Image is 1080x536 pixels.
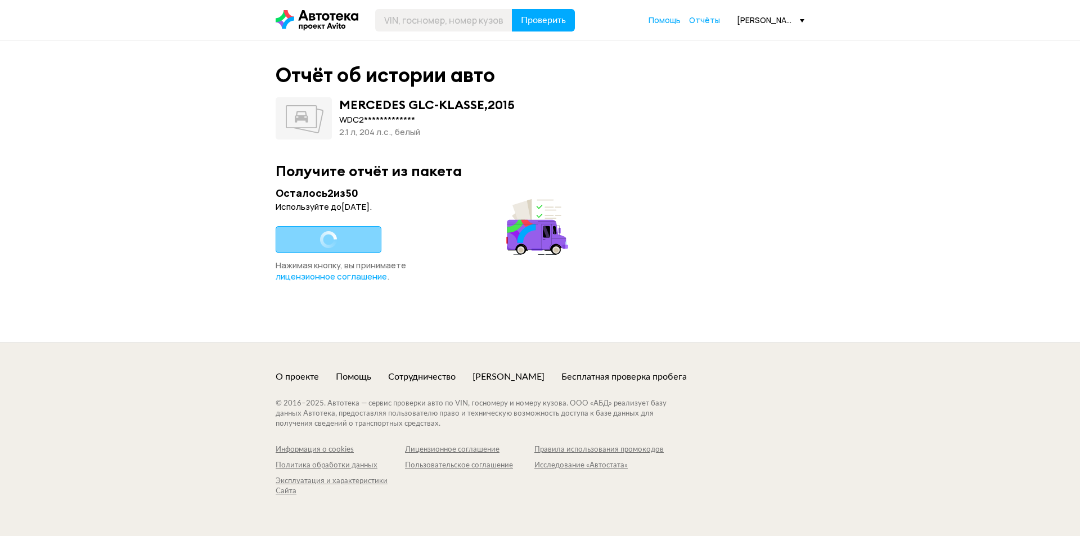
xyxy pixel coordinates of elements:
div: Отчёт об истории авто [276,63,495,87]
button: Проверить [512,9,575,31]
div: MERCEDES GLC-KLASSE , 2015 [339,97,515,112]
a: Помощь [649,15,681,26]
a: Правила использования промокодов [534,445,664,455]
a: лицензионное соглашение [276,271,387,282]
div: © 2016– 2025 . Автотека — сервис проверки авто по VIN, госномеру и номеру кузова. ООО «АБД» реали... [276,399,689,429]
div: Используйте до [DATE] . [276,201,571,213]
a: Пользовательское соглашение [405,461,534,471]
span: Помощь [649,15,681,25]
a: Исследование «Автостата» [534,461,664,471]
a: Информация о cookies [276,445,405,455]
a: Политика обработки данных [276,461,405,471]
a: Сотрудничество [388,371,456,383]
div: Осталось 2 из 50 [276,186,571,200]
a: [PERSON_NAME] [472,371,544,383]
a: О проекте [276,371,319,383]
div: Получите отчёт из пакета [276,162,804,179]
a: Помощь [336,371,371,383]
span: Нажимая кнопку, вы принимаете . [276,259,406,282]
div: [PERSON_NAME][EMAIL_ADDRESS][DOMAIN_NAME] [737,15,804,25]
div: 2.1 л, 204 л.c., белый [339,126,515,138]
span: Проверить [521,16,566,25]
a: Эксплуатация и характеристики Сайта [276,476,405,497]
a: Лицензионное соглашение [405,445,534,455]
a: Отчёты [689,15,720,26]
a: Бесплатная проверка пробега [561,371,687,383]
input: VIN, госномер, номер кузова [375,9,512,31]
span: Отчёты [689,15,720,25]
